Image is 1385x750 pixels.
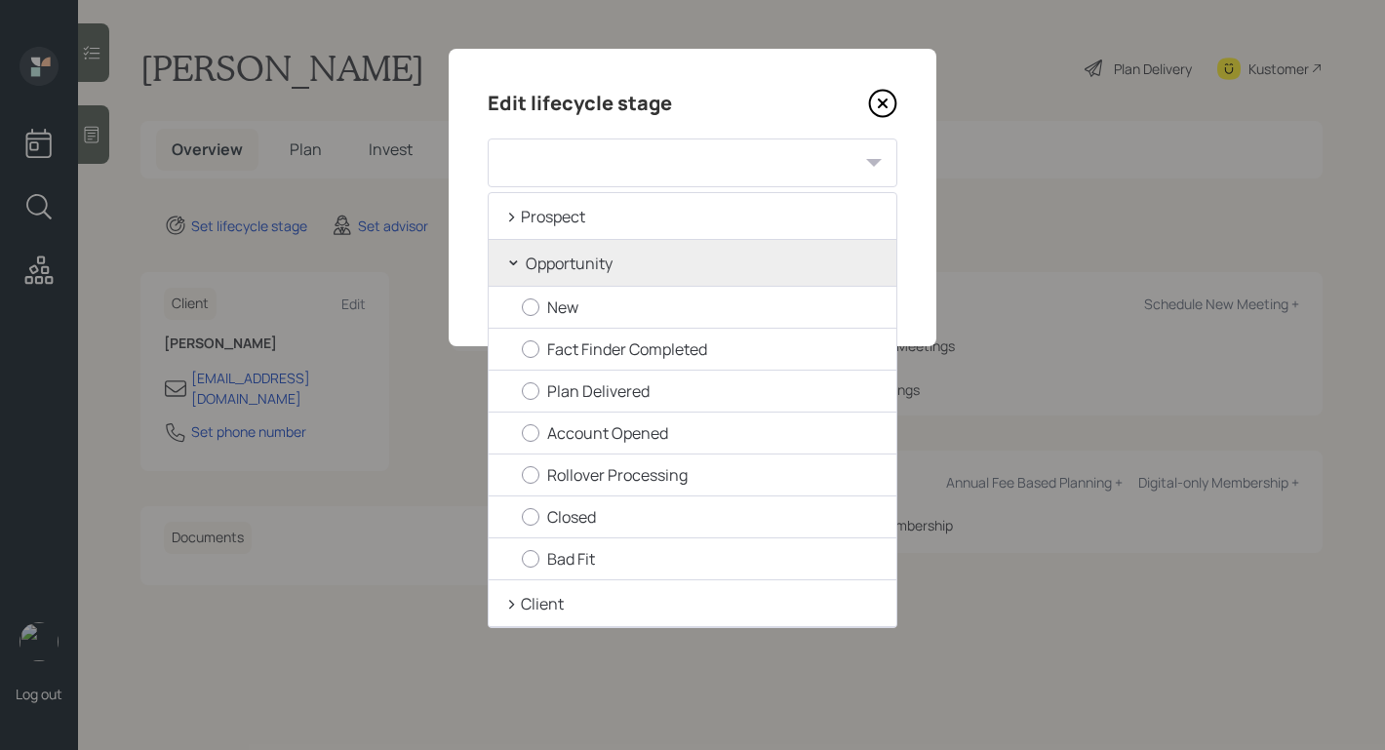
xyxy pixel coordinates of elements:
label: Account Opened [522,422,880,444]
div: > [505,203,517,229]
label: New [522,296,880,318]
label: Rollover Processing [522,464,880,486]
div: Client [489,580,896,627]
div: ⌄ [505,245,522,271]
label: Fact Finder Completed [522,338,880,360]
label: Bad Fit [522,548,880,570]
label: Plan Delivered [522,380,880,402]
div: Opportunity [489,240,896,287]
div: Prospect [489,193,896,240]
label: Closed [522,506,880,528]
div: > [505,590,517,616]
h4: Edit lifecycle stage [488,88,672,119]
